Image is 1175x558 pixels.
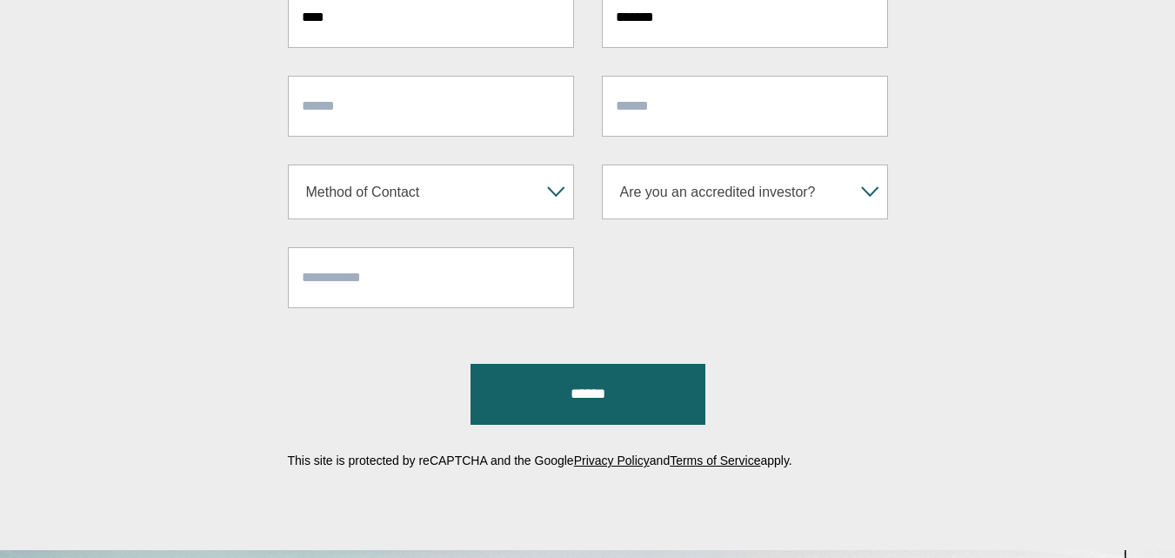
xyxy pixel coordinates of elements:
[670,454,760,467] a: Terms of Service
[854,165,887,218] b: ▾
[574,454,650,467] a: Privacy Policy
[611,165,854,218] span: Are you an accredited investor?
[540,165,573,218] b: ▾
[288,454,888,467] p: This site is protected by reCAPTCHA and the Google and apply.
[297,165,540,218] span: Method of Contact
